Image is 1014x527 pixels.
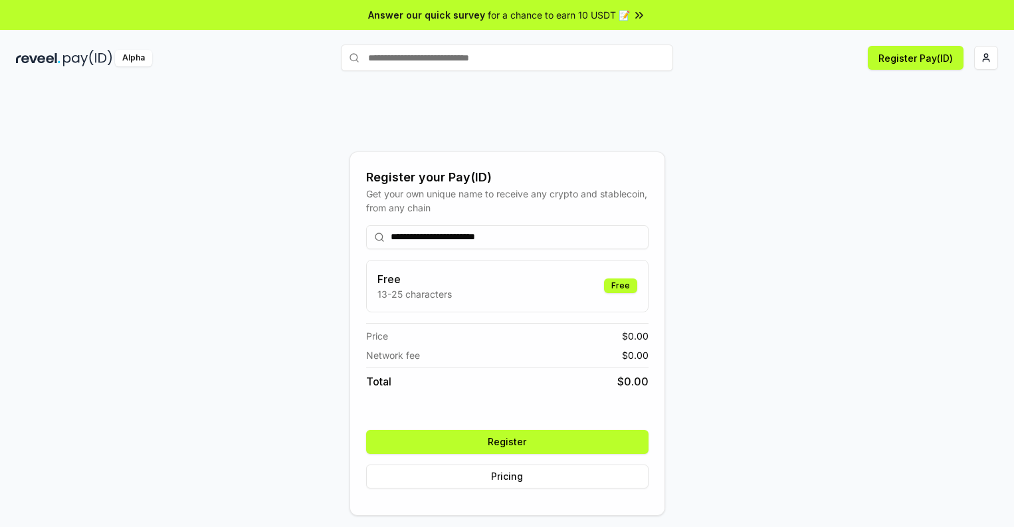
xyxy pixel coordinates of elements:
[622,329,649,343] span: $ 0.00
[63,50,112,66] img: pay_id
[617,373,649,389] span: $ 0.00
[366,348,420,362] span: Network fee
[604,278,637,293] div: Free
[366,373,391,389] span: Total
[366,329,388,343] span: Price
[488,8,630,22] span: for a chance to earn 10 USDT 📝
[622,348,649,362] span: $ 0.00
[868,46,963,70] button: Register Pay(ID)
[377,287,452,301] p: 13-25 characters
[115,50,152,66] div: Alpha
[366,465,649,488] button: Pricing
[366,168,649,187] div: Register your Pay(ID)
[368,8,485,22] span: Answer our quick survey
[377,271,452,287] h3: Free
[366,430,649,454] button: Register
[366,187,649,215] div: Get your own unique name to receive any crypto and stablecoin, from any chain
[16,50,60,66] img: reveel_dark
